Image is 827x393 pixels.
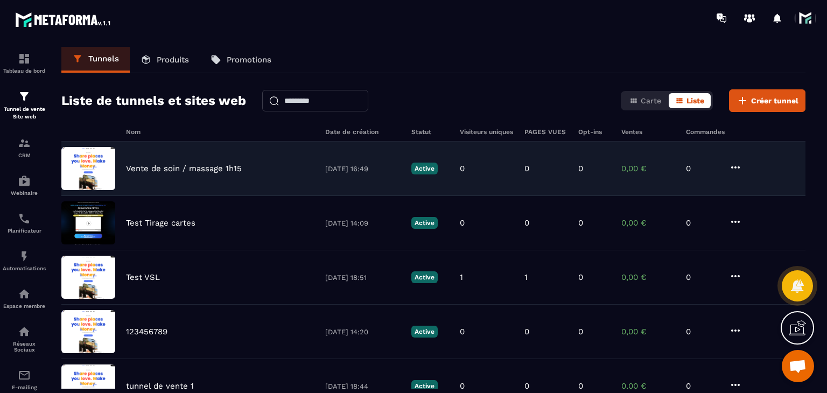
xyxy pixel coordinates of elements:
[18,325,31,338] img: social-network
[325,382,401,390] p: [DATE] 18:44
[126,272,160,282] p: Test VSL
[126,381,194,391] p: tunnel de vente 1
[3,384,46,390] p: E-mailing
[411,217,438,229] p: Active
[3,68,46,74] p: Tableau de bord
[227,55,271,65] p: Promotions
[460,128,514,136] h6: Visiteurs uniques
[18,90,31,103] img: formation
[524,272,528,282] p: 1
[578,218,583,228] p: 0
[578,272,583,282] p: 0
[669,93,711,108] button: Liste
[3,190,46,196] p: Webinaire
[578,327,583,336] p: 0
[686,96,704,105] span: Liste
[325,219,401,227] p: [DATE] 14:09
[3,129,46,166] a: formationformationCRM
[621,128,675,136] h6: Ventes
[524,218,529,228] p: 0
[3,166,46,204] a: automationsautomationsWebinaire
[686,218,718,228] p: 0
[686,327,718,336] p: 0
[3,106,46,121] p: Tunnel de vente Site web
[686,381,718,391] p: 0
[18,137,31,150] img: formation
[325,328,401,336] p: [DATE] 14:20
[61,201,115,244] img: image
[3,228,46,234] p: Planificateur
[3,279,46,317] a: automationsautomationsEspace membre
[18,52,31,65] img: formation
[411,128,449,136] h6: Statut
[18,369,31,382] img: email
[578,164,583,173] p: 0
[460,164,465,173] p: 0
[126,164,242,173] p: Vente de soin / massage 1h15
[3,265,46,271] p: Automatisations
[686,164,718,173] p: 0
[18,212,31,225] img: scheduler
[621,218,675,228] p: 0,00 €
[411,271,438,283] p: Active
[18,250,31,263] img: automations
[524,128,567,136] h6: PAGES VUES
[18,174,31,187] img: automations
[200,47,282,73] a: Promotions
[325,165,401,173] p: [DATE] 16:49
[15,10,112,29] img: logo
[460,218,465,228] p: 0
[460,272,463,282] p: 1
[621,272,675,282] p: 0,00 €
[3,317,46,361] a: social-networksocial-networkRéseaux Sociaux
[411,326,438,338] p: Active
[621,381,675,391] p: 0,00 €
[621,327,675,336] p: 0,00 €
[686,272,718,282] p: 0
[3,204,46,242] a: schedulerschedulerPlanificateur
[61,310,115,353] img: image
[3,82,46,129] a: formationformationTunnel de vente Site web
[61,90,246,111] h2: Liste de tunnels et sites web
[751,95,798,106] span: Créer tunnel
[578,381,583,391] p: 0
[3,303,46,309] p: Espace membre
[686,128,725,136] h6: Commandes
[157,55,189,65] p: Produits
[3,152,46,158] p: CRM
[3,44,46,82] a: formationformationTableau de bord
[3,242,46,279] a: automationsautomationsAutomatisations
[61,147,115,190] img: image
[325,273,401,282] p: [DATE] 18:51
[578,128,611,136] h6: Opt-ins
[126,327,167,336] p: 123456789
[61,47,130,73] a: Tunnels
[460,327,465,336] p: 0
[729,89,805,112] button: Créer tunnel
[411,163,438,174] p: Active
[524,381,529,391] p: 0
[411,380,438,392] p: Active
[641,96,661,105] span: Carte
[782,350,814,382] div: Ouvrir le chat
[460,381,465,391] p: 0
[61,256,115,299] img: image
[130,47,200,73] a: Produits
[88,54,119,64] p: Tunnels
[524,164,529,173] p: 0
[524,327,529,336] p: 0
[3,341,46,353] p: Réseaux Sociaux
[18,287,31,300] img: automations
[126,128,314,136] h6: Nom
[623,93,668,108] button: Carte
[325,128,401,136] h6: Date de création
[621,164,675,173] p: 0,00 €
[126,218,195,228] p: Test Tirage cartes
